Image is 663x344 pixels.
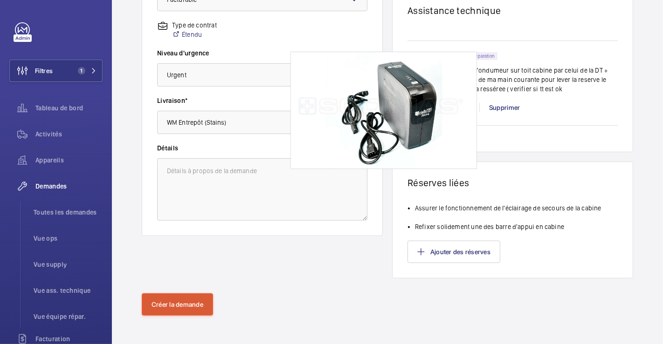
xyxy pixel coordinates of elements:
span: Appareils [35,155,103,165]
label: Livraison* [157,96,367,105]
span: 1 [78,67,85,74]
span: Toutes les demandes [34,208,103,217]
span: Filtres [35,66,53,75]
span: Facturation [35,334,103,344]
div: Supprimer [479,103,530,112]
span: Tableau de bord [35,103,103,113]
p: remplacer l'ondumeur sur toit cabine par celui de la DT + faire photo de ma main courante pour le... [445,66,618,94]
label: Détails [157,143,367,153]
span: Urgent [167,71,186,79]
button: Ajouter des réserves [407,241,500,263]
li: Assurer le fonctionnement de l'éclairage de secours de la cabine [415,203,618,213]
span: Vue supply [34,260,103,269]
div: Modifier [445,103,479,112]
button: Filtres1 [9,60,103,82]
button: Créer la demande [142,293,213,316]
a: Étendu [172,30,217,39]
label: Niveau d'urgence [157,48,367,58]
h1: Réserves liées [407,177,618,189]
span: Vue ops [34,234,103,243]
span: Vue ass. technique [34,286,103,295]
p: Demande de réparation [447,54,495,58]
span: Vue équipe répar. [34,312,103,321]
span: Activités [35,129,103,139]
p: Type de contrat [172,20,217,30]
span: WM Entrepôt (Stains) [167,119,227,126]
h1: Assistance technique [407,5,618,16]
li: Refixer solidement une des barre d'appui en cabine [415,222,618,231]
span: Demandes [35,182,103,191]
